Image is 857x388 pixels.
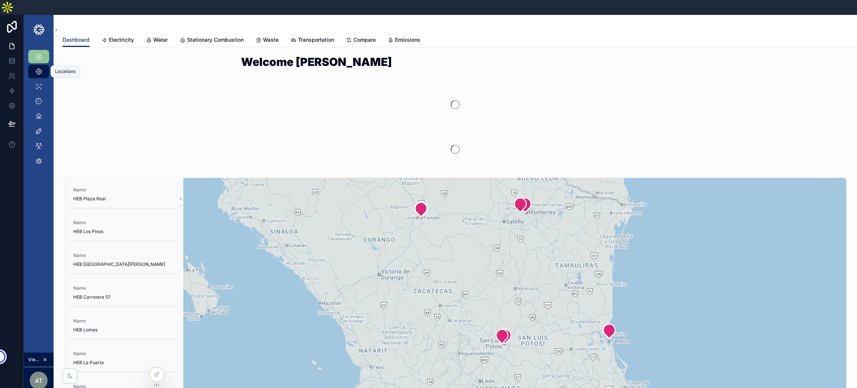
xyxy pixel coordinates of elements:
[388,33,420,48] a: Emissions
[67,214,180,241] a: NameHEB Los Pinos
[24,45,54,177] div: scrollable content
[67,345,180,372] a: NameHEB La Puerta
[73,252,174,258] span: Name
[73,318,174,324] span: Name
[73,229,174,235] span: HEB Los Pinos
[35,376,42,385] span: AT
[55,69,76,74] div: Locations
[67,279,180,306] a: NameHEB Carretera 57
[73,360,174,366] span: HEB La Puerta
[256,33,279,48] a: Waste
[73,285,174,291] span: Name
[73,261,174,267] span: HEB [GEOGRAPHIC_DATA][PERSON_NAME]
[62,33,90,47] a: Dashboard
[395,36,420,44] span: Emissions
[153,36,168,44] span: Water
[346,33,376,48] a: Compare
[263,36,279,44] span: Waste
[187,36,244,44] span: Stationary Combustion
[73,220,174,226] span: Name
[67,181,180,208] a: NameHEB Plaza Real
[33,24,45,36] img: App logo
[291,33,334,48] a: Transportation
[241,56,670,67] h1: Welcome [PERSON_NAME]
[28,357,41,363] span: Viewing as [PERSON_NAME]
[73,351,174,357] span: Name
[146,33,168,48] a: Water
[298,36,334,44] span: Transportation
[73,327,174,333] span: HEB Lomas
[102,33,134,48] a: Electricity
[180,33,244,48] a: Stationary Combustion
[67,247,180,273] a: NameHEB [GEOGRAPHIC_DATA][PERSON_NAME]
[67,312,180,339] a: NameHEB Lomas
[73,187,174,193] span: Name
[73,196,174,202] span: HEB Plaza Real
[62,36,90,44] span: Dashboard
[109,36,134,44] span: Electricity
[73,294,174,300] span: HEB Carretera 57
[353,36,376,44] span: Compare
